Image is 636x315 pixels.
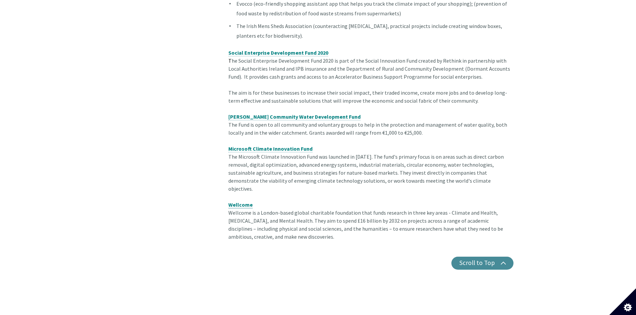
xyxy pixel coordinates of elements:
[451,257,513,270] button: Scroll to Top
[228,145,312,152] strong: Microsoft Climate Innovation Fund
[236,23,502,39] span: The Irish Mens Sheds Association (counteracting [MEDICAL_DATA], practical projects include creati...
[228,49,513,241] div: he Social Enterprise Development Fund 2020 is part of the Social Innovation Fund created by Rethi...
[236,0,507,17] span: Evocco (eco-friendly shopping assistant app that helps you track the climate impact of your shopp...
[228,113,361,120] a: [PERSON_NAME] Community Water Development Fund
[228,57,232,64] span: T
[228,201,253,208] span: Wellcome
[228,49,328,56] a: Social Enterprise Development Fund 2020
[228,145,312,152] a: Microsoft Climate Innovation Fund
[228,201,253,208] a: Wellcome
[609,288,636,315] button: Set cookie preferences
